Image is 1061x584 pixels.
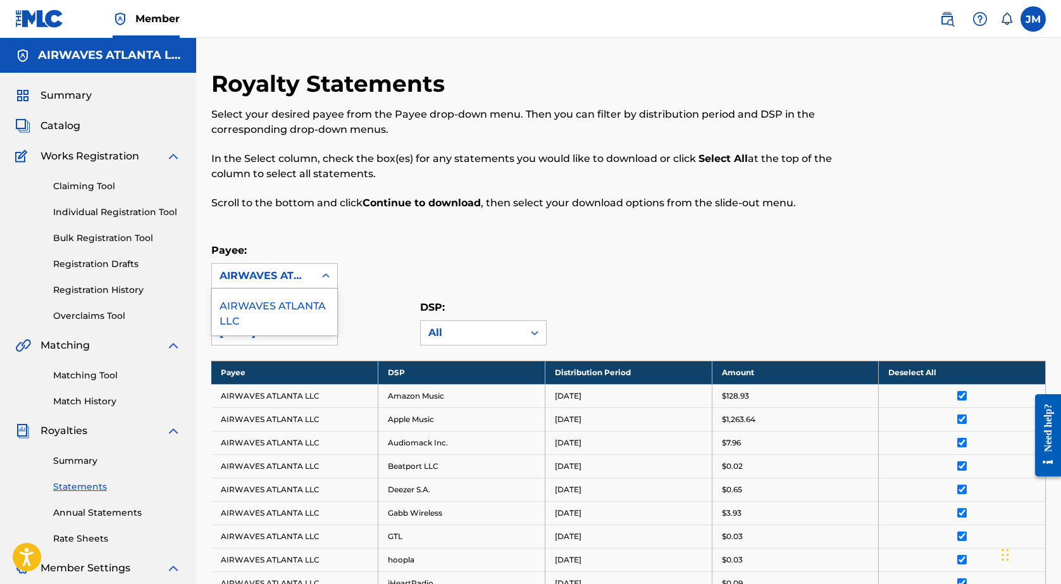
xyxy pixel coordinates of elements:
td: Deezer S.A. [378,478,545,501]
div: AIRWAVES ATLANTA LLC [212,289,337,335]
a: Annual Statements [53,506,181,519]
h5: AIRWAVES ATLANTA LLC [38,48,181,63]
td: [DATE] [545,478,712,501]
a: SummarySummary [15,88,92,103]
a: Public Search [934,6,960,32]
p: $7.96 [722,437,741,449]
a: Claiming Tool [53,180,181,193]
div: AIRWAVES ATLANTA LLC [220,268,307,283]
strong: Continue to download [363,197,481,209]
td: AIRWAVES ATLANTA LLC [211,454,378,478]
span: Works Registration [40,149,139,164]
img: Member Settings [15,561,30,576]
p: $0.03 [722,554,743,566]
img: expand [166,561,181,576]
p: $0.03 [722,531,743,542]
td: [DATE] [545,525,712,548]
td: AIRWAVES ATLANTA LLC [211,548,378,571]
img: Summary [15,88,30,103]
td: Apple Music [378,407,545,431]
div: Notifications [1000,13,1013,25]
img: Accounts [15,48,30,63]
div: All [428,325,516,340]
img: Works Registration [15,149,32,164]
td: AIRWAVES ATLANTA LLC [211,525,378,548]
td: Amazon Music [378,384,545,407]
img: MLC Logo [15,9,64,28]
p: $1,263.64 [722,414,755,425]
img: expand [166,338,181,353]
a: Match History [53,395,181,408]
span: Member [135,11,180,26]
span: Catalog [40,118,80,134]
a: Matching Tool [53,369,181,382]
img: Royalties [15,423,30,438]
div: User Menu [1021,6,1046,32]
span: Member Settings [40,561,130,576]
a: Individual Registration Tool [53,206,181,219]
td: [DATE] [545,431,712,454]
td: [DATE] [545,501,712,525]
td: AIRWAVES ATLANTA LLC [211,478,378,501]
a: Overclaims Tool [53,309,181,323]
a: Rate Sheets [53,532,181,545]
td: AIRWAVES ATLANTA LLC [211,407,378,431]
p: $0.65 [722,484,742,495]
a: Registration Drafts [53,258,181,271]
td: [DATE] [545,407,712,431]
img: help [972,11,988,27]
label: DSP: [420,301,445,313]
td: [DATE] [545,454,712,478]
th: DSP [378,361,545,384]
th: Deselect All [879,361,1046,384]
img: expand [166,149,181,164]
p: Select your desired payee from the Payee drop-down menu. Then you can filter by distribution peri... [211,107,854,137]
img: Top Rightsholder [113,11,128,27]
div: Help [967,6,993,32]
h2: Royalty Statements [211,70,451,98]
span: Summary [40,88,92,103]
img: Catalog [15,118,30,134]
label: Payee: [211,244,247,256]
p: $0.02 [722,461,743,472]
td: Gabb Wireless [378,501,545,525]
td: AIRWAVES ATLANTA LLC [211,384,378,407]
strong: Select All [698,152,748,165]
a: Registration History [53,283,181,297]
td: [DATE] [545,384,712,407]
td: GTL [378,525,545,548]
iframe: Chat Widget [998,523,1061,584]
a: Statements [53,480,181,494]
th: Amount [712,361,879,384]
img: expand [166,423,181,438]
span: Royalties [40,423,87,438]
td: hoopla [378,548,545,571]
p: $128.93 [722,390,749,402]
td: [DATE] [545,548,712,571]
img: search [940,11,955,27]
p: Scroll to the bottom and click , then select your download options from the slide-out menu. [211,196,854,211]
th: Payee [211,361,378,384]
a: Summary [53,454,181,468]
td: Audiomack Inc. [378,431,545,454]
iframe: Resource Center [1026,383,1061,488]
span: Matching [40,338,90,353]
p: In the Select column, check the box(es) for any statements you would like to download or click at... [211,151,854,182]
td: Beatport LLC [378,454,545,478]
img: Matching [15,338,31,353]
p: $3.93 [722,507,741,519]
a: Bulk Registration Tool [53,232,181,245]
td: AIRWAVES ATLANTA LLC [211,431,378,454]
th: Distribution Period [545,361,712,384]
a: CatalogCatalog [15,118,80,134]
div: Drag [1002,536,1009,574]
td: AIRWAVES ATLANTA LLC [211,501,378,525]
